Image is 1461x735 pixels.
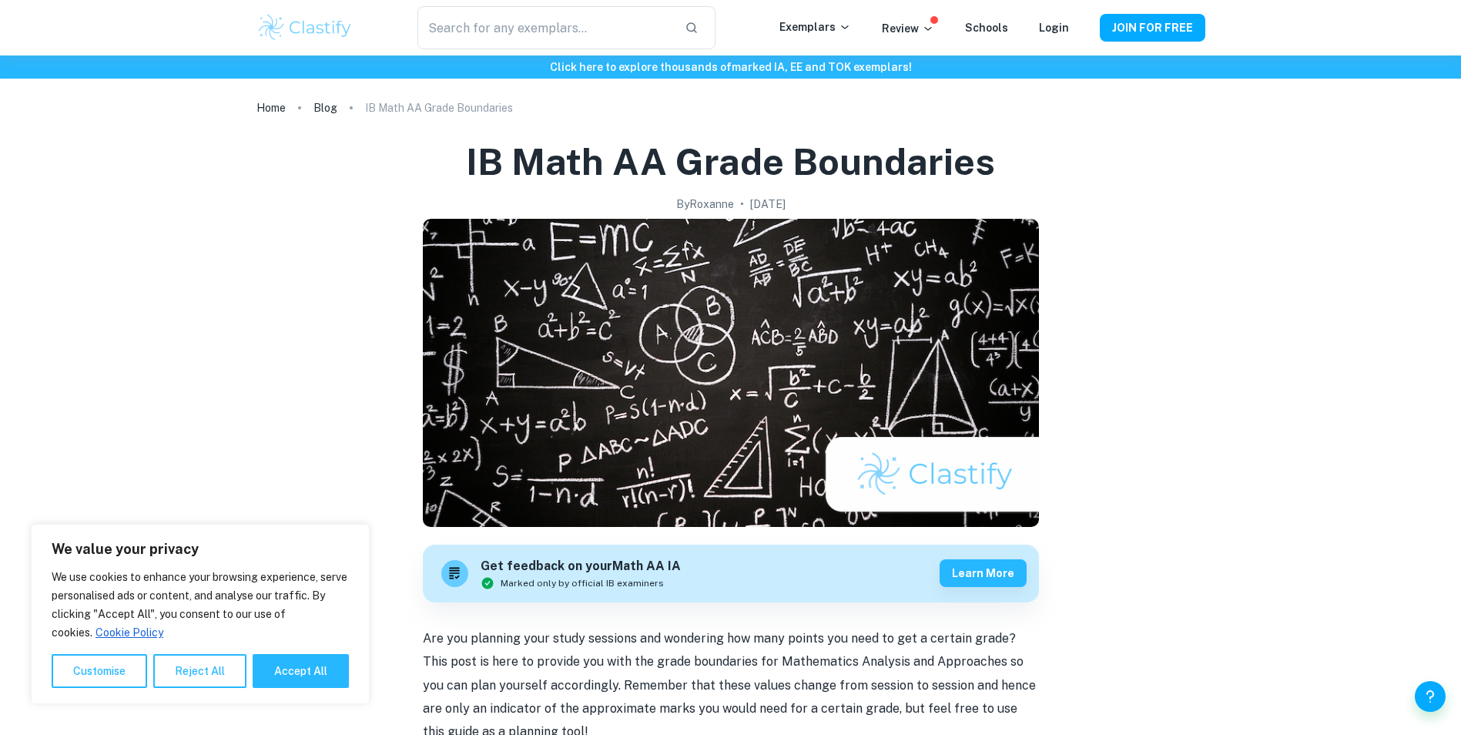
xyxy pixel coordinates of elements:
[95,626,164,639] a: Cookie Policy
[153,654,246,688] button: Reject All
[466,137,995,186] h1: IB Math AA Grade Boundaries
[417,6,672,49] input: Search for any exemplars...
[31,524,370,704] div: We value your privacy
[501,576,664,590] span: Marked only by official IB examiners
[313,97,337,119] a: Blog
[882,20,934,37] p: Review
[423,219,1039,527] img: IB Math AA Grade Boundaries cover image
[52,540,349,559] p: We value your privacy
[965,22,1008,34] a: Schools
[1039,22,1069,34] a: Login
[750,196,786,213] h2: [DATE]
[1100,14,1205,42] button: JOIN FOR FREE
[940,559,1027,587] button: Learn more
[676,196,734,213] h2: By Roxanne
[423,545,1039,602] a: Get feedback on yourMath AA IAMarked only by official IB examinersLearn more
[740,196,744,213] p: •
[253,654,349,688] button: Accept All
[779,18,851,35] p: Exemplars
[481,557,681,576] h6: Get feedback on your Math AA IA
[52,568,349,642] p: We use cookies to enhance your browsing experience, serve personalised ads or content, and analys...
[1415,681,1446,712] button: Help and Feedback
[256,12,354,43] img: Clastify logo
[3,59,1458,76] h6: Click here to explore thousands of marked IA, EE and TOK exemplars !
[256,97,286,119] a: Home
[52,654,147,688] button: Customise
[365,99,513,116] p: IB Math AA Grade Boundaries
